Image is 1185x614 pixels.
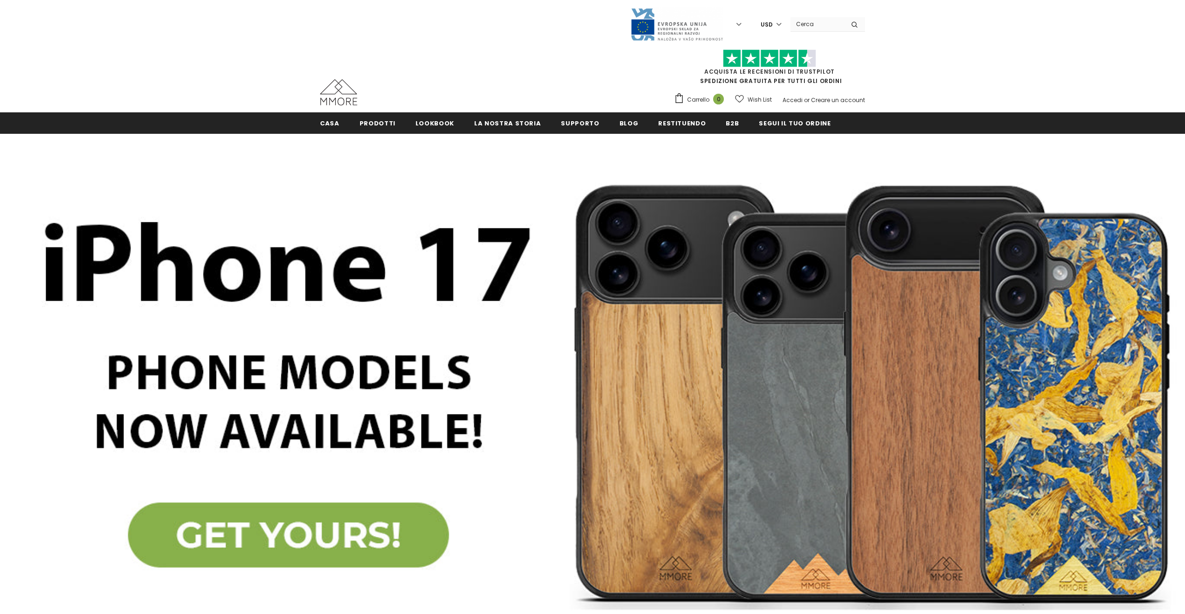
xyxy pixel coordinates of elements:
[713,94,724,104] span: 0
[630,7,723,41] img: Javni Razpis
[474,119,541,128] span: La nostra storia
[320,79,357,105] img: Casi MMORE
[620,112,639,133] a: Blog
[790,17,844,31] input: Search Site
[674,93,729,107] a: Carrello 0
[360,112,395,133] a: Prodotti
[360,119,395,128] span: Prodotti
[474,112,541,133] a: La nostra storia
[804,96,810,104] span: or
[320,112,340,133] a: Casa
[320,119,340,128] span: Casa
[658,112,706,133] a: Restituendo
[759,112,831,133] a: Segui il tuo ordine
[761,20,773,29] span: USD
[674,54,865,85] span: SPEDIZIONE GRATUITA PER TUTTI GLI ORDINI
[726,119,739,128] span: B2B
[811,96,865,104] a: Creare un account
[561,112,599,133] a: supporto
[748,95,772,104] span: Wish List
[561,119,599,128] span: supporto
[415,119,454,128] span: Lookbook
[687,95,709,104] span: Carrello
[704,68,835,76] a: Acquista le recensioni di TrustPilot
[726,112,739,133] a: B2B
[658,119,706,128] span: Restituendo
[620,119,639,128] span: Blog
[415,112,454,133] a: Lookbook
[735,91,772,108] a: Wish List
[723,49,816,68] img: Fidati di Pilot Stars
[630,20,723,28] a: Javni Razpis
[759,119,831,128] span: Segui il tuo ordine
[783,96,803,104] a: Accedi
